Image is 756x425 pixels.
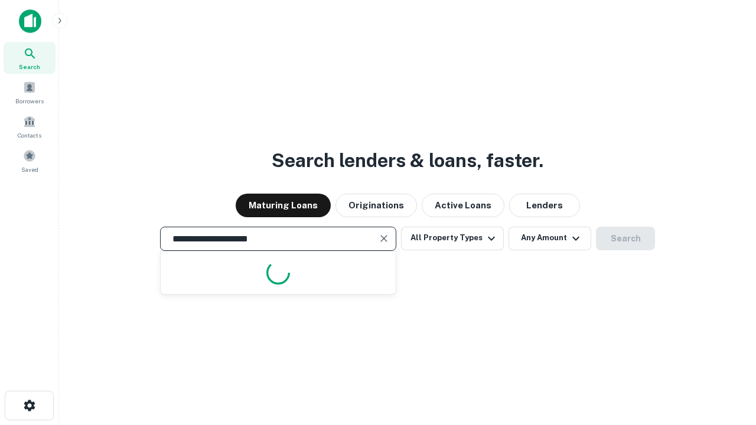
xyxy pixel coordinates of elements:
[19,62,40,71] span: Search
[19,9,41,33] img: capitalize-icon.png
[272,146,543,175] h3: Search lenders & loans, faster.
[509,194,580,217] button: Lenders
[4,76,56,108] a: Borrowers
[18,130,41,140] span: Contacts
[21,165,38,174] span: Saved
[15,96,44,106] span: Borrowers
[376,230,392,247] button: Clear
[335,194,417,217] button: Originations
[422,194,504,217] button: Active Loans
[401,227,504,250] button: All Property Types
[697,331,756,387] iframe: Chat Widget
[509,227,591,250] button: Any Amount
[4,42,56,74] a: Search
[4,145,56,176] a: Saved
[236,194,331,217] button: Maturing Loans
[4,110,56,142] a: Contacts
